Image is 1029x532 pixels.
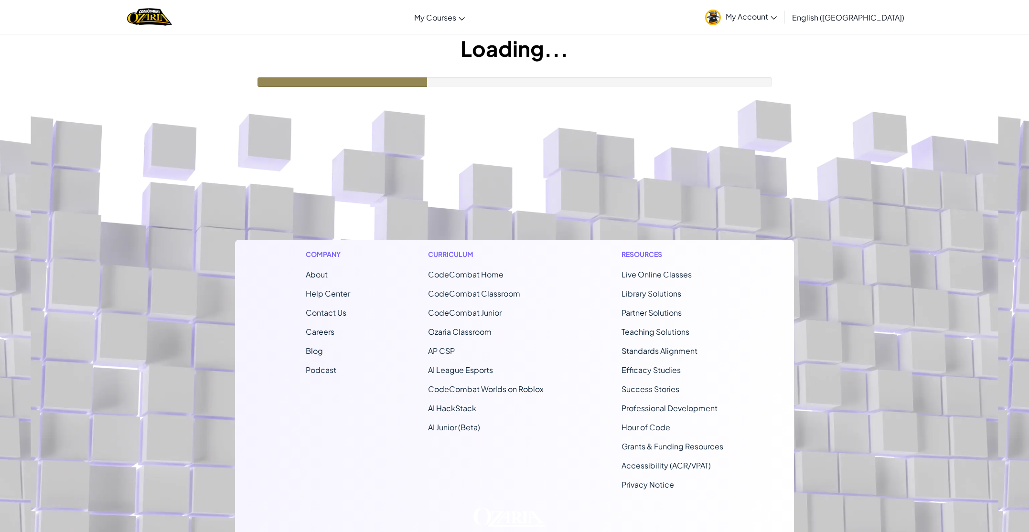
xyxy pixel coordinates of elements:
a: Accessibility (ACR/VPAT) [622,460,711,470]
a: Help Center [306,288,350,298]
a: Library Solutions [622,288,681,298]
a: Privacy Notice [622,479,674,489]
span: My Courses [414,12,456,22]
a: Standards Alignment [622,346,697,356]
a: Professional Development [622,403,718,413]
img: Home [127,7,171,27]
a: Live Online Classes [622,269,692,279]
a: Careers [306,327,334,337]
span: English ([GEOGRAPHIC_DATA]) [792,12,904,22]
span: CodeCombat Home [428,269,504,279]
a: AI Junior (Beta) [428,422,480,432]
a: AI League Esports [428,365,493,375]
a: Blog [306,346,323,356]
img: avatar [705,10,721,25]
a: About [306,269,328,279]
a: My Courses [409,4,470,30]
a: Efficacy Studies [622,365,681,375]
a: CodeCombat Classroom [428,288,520,298]
a: Grants & Funding Resources [622,441,723,451]
span: My Account [726,11,777,21]
a: Ozaria Classroom [428,327,492,337]
a: Partner Solutions [622,308,682,318]
h1: Company [306,249,350,259]
a: Success Stories [622,384,679,394]
a: Hour of Code [622,422,670,432]
h1: Curriculum [428,249,544,259]
a: CodeCombat Worlds on Roblox [428,384,544,394]
a: Ozaria by CodeCombat logo [127,7,171,27]
h1: Resources [622,249,723,259]
a: AP CSP [428,346,455,356]
a: Podcast [306,365,336,375]
a: Teaching Solutions [622,327,689,337]
a: AI HackStack [428,403,476,413]
img: Ozaria logo [473,508,546,527]
a: CodeCombat Junior [428,308,502,318]
a: English ([GEOGRAPHIC_DATA]) [787,4,909,30]
a: My Account [700,2,782,32]
span: Contact Us [306,308,346,318]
